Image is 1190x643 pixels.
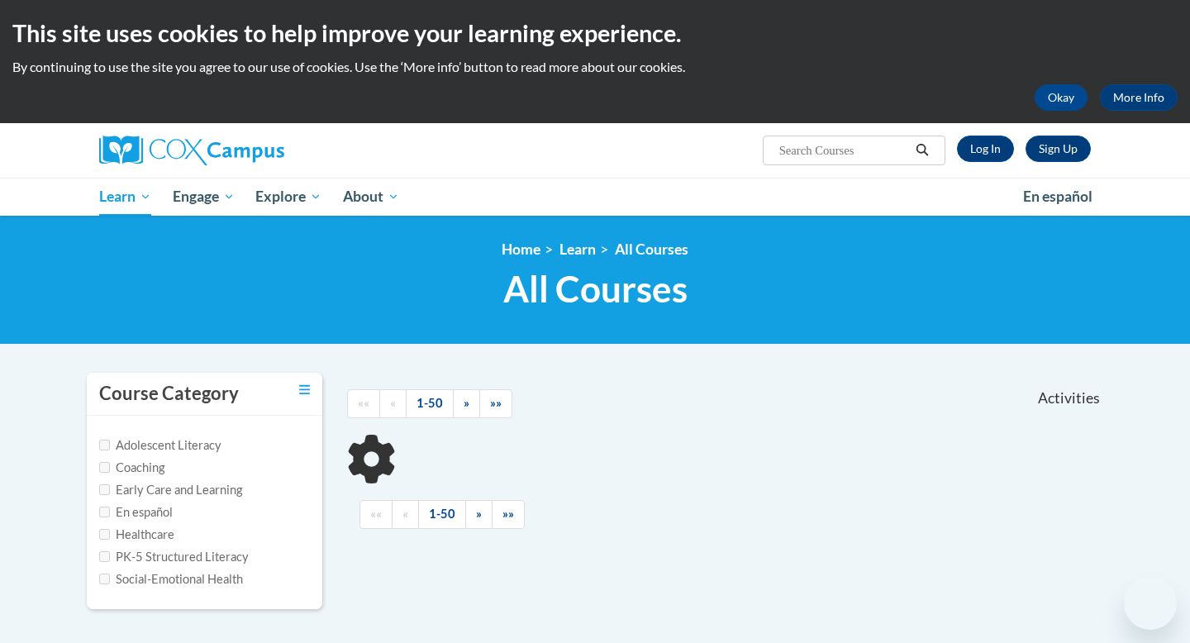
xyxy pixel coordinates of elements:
span: «« [370,507,382,521]
span: « [390,396,396,410]
label: Adolescent Literacy [99,436,221,455]
span: About [343,187,399,207]
a: End [492,500,525,529]
span: En español [1023,188,1092,205]
span: Engage [173,187,235,207]
input: Checkbox for Options [99,574,110,584]
label: PK-5 Structured Literacy [99,548,249,566]
label: En español [99,503,173,522]
a: Begining [347,389,380,418]
a: Toggle collapse [299,381,310,399]
button: Okay [1035,84,1088,111]
a: Previous [392,500,419,529]
h3: Course Category [99,381,239,407]
p: By continuing to use the site you agree to our use of cookies. Use the ‘More info’ button to read... [12,58,1178,76]
span: Explore [255,187,321,207]
input: Checkbox for Options [99,507,110,517]
a: Previous [379,389,407,418]
a: Cox Campus [99,136,413,165]
a: Next [465,500,493,529]
span: All Courses [503,267,688,311]
button: Search [910,141,935,160]
a: Learn [88,178,162,216]
img: Cox Campus [99,136,284,165]
a: Engage [162,178,245,216]
input: Checkbox for Options [99,529,110,540]
label: Early Care and Learning [99,481,242,499]
input: Checkbox for Options [99,440,110,450]
a: End [479,389,512,418]
span: « [402,507,408,521]
span: Activities [1038,389,1100,407]
a: 1-50 [418,500,466,529]
a: 1-50 [406,389,454,418]
a: About [332,178,410,216]
a: Next [453,389,480,418]
span: »» [502,507,514,521]
label: Social-Emotional Health [99,570,243,588]
a: Begining [359,500,393,529]
div: Main menu [74,178,1116,216]
a: More Info [1100,84,1178,111]
label: Coaching [99,459,164,477]
a: All Courses [615,241,688,258]
a: Log In [957,136,1014,162]
input: Search Courses [778,141,910,160]
input: Checkbox for Options [99,551,110,562]
a: Learn [559,241,596,258]
label: Healthcare [99,526,174,544]
input: Checkbox for Options [99,484,110,495]
span: «« [358,396,369,410]
a: En español [1012,179,1103,214]
span: » [476,507,482,521]
span: »» [490,396,502,410]
a: Register [1026,136,1091,162]
a: Home [502,241,540,258]
span: » [464,396,469,410]
h2: This site uses cookies to help improve your learning experience. [12,17,1178,50]
a: Explore [245,178,332,216]
iframe: Button to launch messaging window [1124,577,1177,630]
span: Learn [99,187,151,207]
input: Checkbox for Options [99,462,110,473]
